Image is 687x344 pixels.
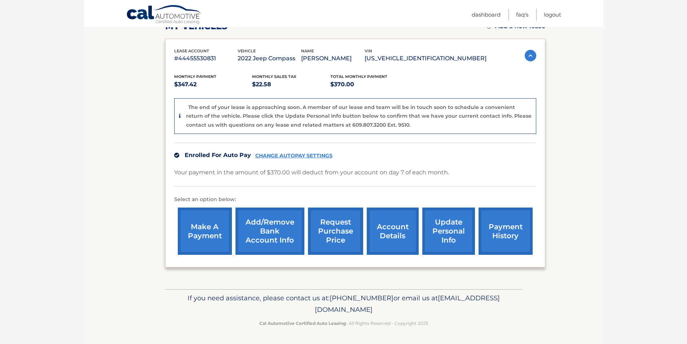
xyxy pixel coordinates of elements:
[252,74,296,79] span: Monthly sales Tax
[301,53,365,64] p: [PERSON_NAME]
[365,53,486,64] p: [US_VEHICLE_IDENTIFICATION_NUMBER]
[301,48,314,53] span: name
[259,321,346,326] strong: Cal Automotive Certified Auto Leasing
[367,208,419,255] a: account details
[365,48,372,53] span: vin
[185,152,251,158] span: Enrolled For Auto Pay
[174,74,216,79] span: Monthly Payment
[525,50,536,61] img: accordion-active.svg
[170,292,518,315] p: If you need assistance, please contact us at: or email us at
[330,74,387,79] span: Total Monthly Payment
[479,208,533,255] a: payment history
[186,104,532,128] p: The end of your lease is approaching soon. A member of our lease end team will be in touch soon t...
[174,79,252,90] p: $347.42
[238,48,256,53] span: vehicle
[315,294,500,314] span: [EMAIL_ADDRESS][DOMAIN_NAME]
[422,208,475,255] a: update personal info
[126,5,202,26] a: Cal Automotive
[174,195,536,204] p: Select an option below:
[235,208,304,255] a: Add/Remove bank account info
[330,294,393,302] span: [PHONE_NUMBER]
[330,79,409,90] p: $370.00
[238,53,301,64] p: 2022 Jeep Compass
[544,9,561,21] a: Logout
[516,9,528,21] a: FAQ's
[252,79,330,90] p: $22.58
[170,319,518,327] p: - All Rights Reserved - Copyright 2025
[308,208,363,255] a: request purchase price
[174,53,238,64] p: #44455530831
[174,48,209,53] span: lease account
[255,153,333,159] a: CHANGE AUTOPAY SETTINGS
[174,153,179,158] img: check.svg
[178,208,232,255] a: make a payment
[472,9,501,21] a: Dashboard
[174,167,449,178] p: Your payment in the amount of $370.00 will deduct from your account on day 7 of each month.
